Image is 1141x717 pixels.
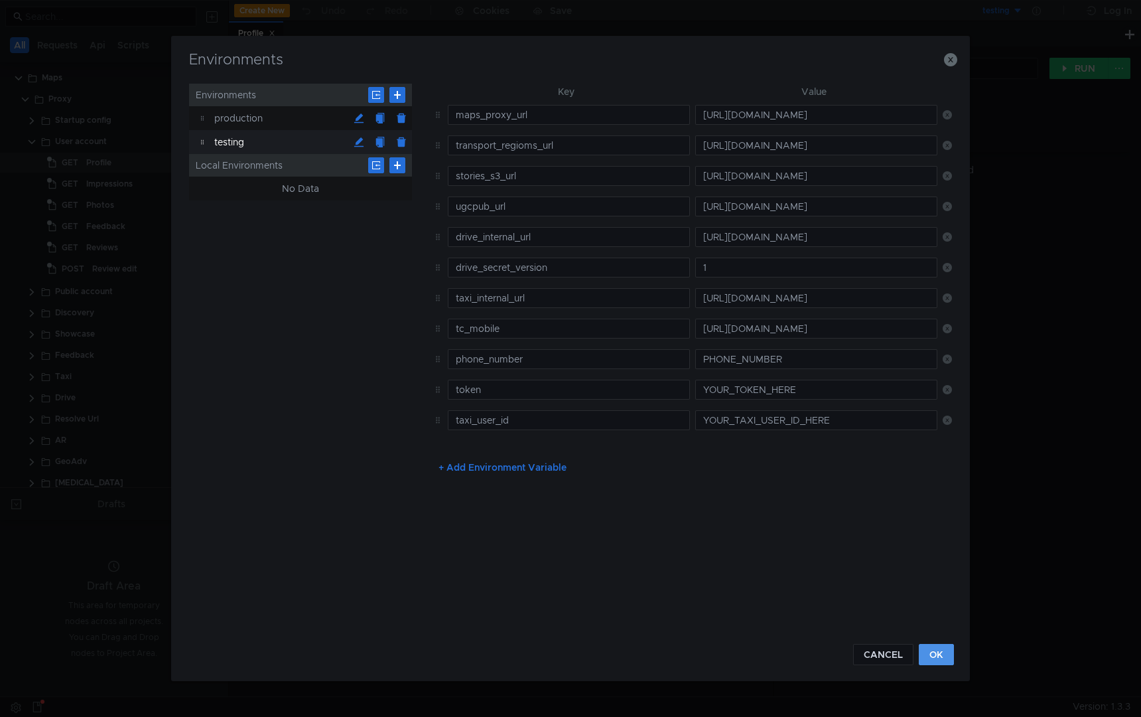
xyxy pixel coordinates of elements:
div: No Data [282,181,319,197]
div: Local Environments [189,154,412,177]
th: Key [442,84,690,100]
div: production [214,106,348,130]
th: Value [690,84,937,100]
h3: Environments [187,52,954,68]
div: testing [214,130,348,154]
div: Environments [189,84,412,106]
